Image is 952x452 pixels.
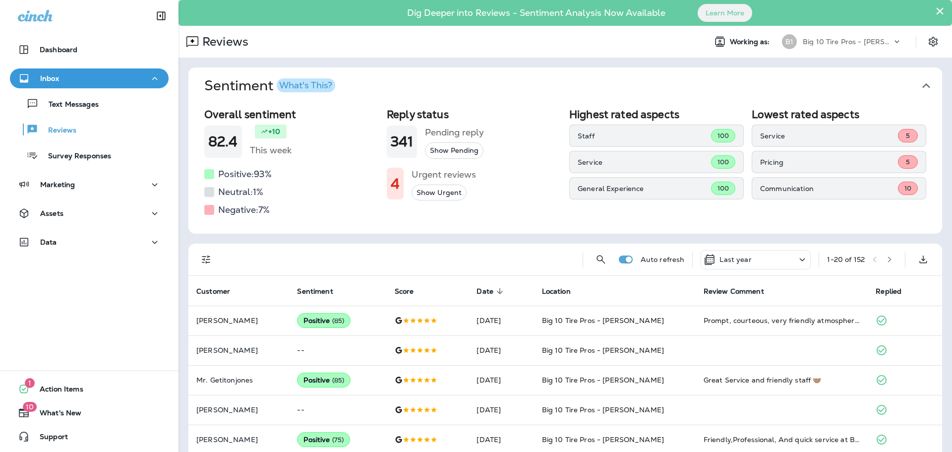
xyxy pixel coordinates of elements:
h2: Lowest rated aspects [752,108,926,121]
button: Dashboard [10,40,169,60]
p: Text Messages [39,100,99,110]
h5: Urgent reviews [412,167,476,183]
button: Support [10,427,169,447]
td: [DATE] [469,306,534,335]
td: -- [289,395,386,425]
span: Support [30,433,68,445]
td: [DATE] [469,395,534,425]
h2: Reply status [387,108,561,121]
p: +10 [268,127,280,136]
button: Inbox [10,68,169,88]
h1: 82.4 [208,133,238,150]
button: Show Pending [425,142,483,159]
span: Action Items [30,385,83,397]
p: Survey Responses [38,152,111,161]
button: 10What's New [10,403,169,423]
p: Service [578,158,711,166]
button: Survey Responses [10,145,169,166]
button: Assets [10,203,169,223]
p: Auto refresh [641,256,685,263]
span: ( 85 ) [332,376,345,385]
span: 100 [717,184,729,193]
span: Date [476,287,493,296]
div: B1 [782,34,797,49]
p: Last year [719,256,751,263]
p: Reviews [38,126,76,135]
p: [PERSON_NAME] [196,317,281,324]
div: Friendly,Professional, And quick service at Big 10. [704,435,860,445]
td: -- [289,335,386,365]
span: Location [542,287,571,296]
span: Big 10 Tire Pros - [PERSON_NAME] [542,405,664,414]
h1: 341 [391,133,413,150]
span: 1 [25,378,35,388]
span: Big 10 Tire Pros - [PERSON_NAME] [542,376,664,385]
span: Sentiment [297,287,333,296]
h5: This week [250,142,292,158]
p: Communication [760,185,898,193]
div: Prompt, courteous, very friendly atmosphere. [704,316,860,325]
span: Replied [876,287,914,296]
button: Reviews [10,119,169,140]
button: Data [10,232,169,252]
p: Mr. Getitonjones [196,376,281,384]
td: [DATE] [469,365,534,395]
div: Positive [297,432,350,447]
div: SentimentWhat's This? [188,104,942,234]
h2: Overall sentiment [204,108,379,121]
td: [DATE] [469,335,534,365]
span: Score [395,287,414,296]
span: 100 [717,131,729,140]
p: Service [760,132,898,140]
span: 100 [717,158,729,166]
button: Marketing [10,175,169,194]
span: Replied [876,287,901,296]
span: Location [542,287,584,296]
span: Big 10 Tire Pros - [PERSON_NAME] [542,316,664,325]
span: Big 10 Tire Pros - [PERSON_NAME] [542,346,664,355]
button: SentimentWhat's This? [196,67,950,104]
button: Filters [196,250,216,269]
button: Show Urgent [412,185,467,201]
span: What's New [30,409,81,421]
p: Marketing [40,181,75,189]
button: 1Action Items [10,379,169,399]
h5: Positive: 93 % [218,166,272,182]
p: Assets [40,209,63,217]
p: Dig Deeper into Reviews - Sentiment Analysis Now Available [378,11,694,14]
p: [PERSON_NAME] [196,346,281,354]
h1: Sentiment [204,77,335,94]
span: Customer [196,287,243,296]
p: Big 10 Tire Pros - [PERSON_NAME] [803,38,892,46]
span: Score [395,287,427,296]
span: 5 [906,131,910,140]
div: Positive [297,313,351,328]
span: Big 10 Tire Pros - [PERSON_NAME] [542,435,664,444]
h5: Neutral: 1 % [218,184,263,200]
div: Great Service and friendly staff 🤝🏽 [704,375,860,385]
button: Text Messages [10,93,169,114]
span: 5 [906,158,910,166]
button: Learn More [698,4,752,22]
span: Sentiment [297,287,346,296]
span: 10 [23,402,37,412]
p: Pricing [760,158,898,166]
button: Close [935,3,945,19]
p: General Experience [578,185,711,193]
p: [PERSON_NAME] [196,406,281,414]
span: 10 [904,184,911,193]
span: Date [476,287,506,296]
h1: 4 [391,176,400,192]
button: What's This? [277,78,335,92]
p: Reviews [198,34,248,49]
p: Data [40,238,57,246]
button: Settings [924,33,942,51]
span: Customer [196,287,230,296]
p: [PERSON_NAME] [196,436,281,444]
div: 1 - 20 of 152 [827,256,865,263]
span: ( 75 ) [332,436,344,444]
h2: Highest rated aspects [569,108,744,121]
div: What's This? [279,81,332,90]
h5: Pending reply [425,125,484,140]
span: ( 85 ) [332,317,345,325]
